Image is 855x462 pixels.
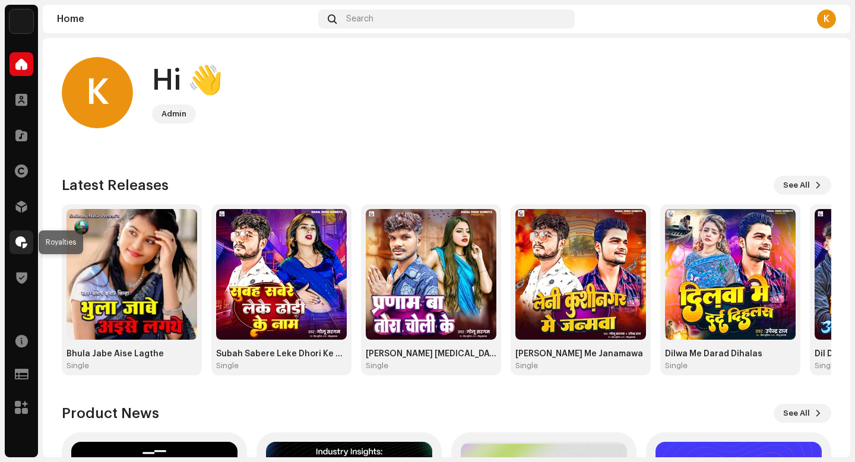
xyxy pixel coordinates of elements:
[817,10,836,29] div: K
[66,209,197,340] img: 7fa71934-bfa0-47b9-96e0-84dcedb9bfb4
[515,209,646,340] img: 5124b270-c0b0-41f6-b535-2696cbf96507
[216,361,239,371] div: Single
[815,361,837,371] div: Single
[216,349,347,359] div: Subah Sabere Leke Dhori Ke Nam
[57,14,313,24] div: Home
[152,62,223,100] div: Hi 👋
[665,361,688,371] div: Single
[62,404,159,423] h3: Product News
[62,176,169,195] h3: Latest Releases
[783,173,810,197] span: See All
[366,361,388,371] div: Single
[515,349,646,359] div: [PERSON_NAME] Me Janamawa
[366,209,496,340] img: 5c527483-94a5-446d-8ef6-2d2167002dee
[346,14,373,24] span: Search
[161,107,186,121] div: Admin
[9,10,33,33] img: 10d72f0b-d06a-424f-aeaa-9c9f537e57b6
[216,209,347,340] img: 391fdb25-ad00-476d-9c03-02b7e6cc8177
[366,349,496,359] div: [PERSON_NAME] [MEDICAL_DATA] Choli Ke
[665,349,796,359] div: Dilwa Me Darad Dihalas
[66,349,197,359] div: Bhula Jabe Aise Lagthe
[774,404,831,423] button: See All
[515,361,538,371] div: Single
[665,209,796,340] img: 416a0d4a-0ab0-44a1-9cc0-5fe2fa47b6dc
[66,361,89,371] div: Single
[62,57,133,128] div: K
[783,401,810,425] span: See All
[774,176,831,195] button: See All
